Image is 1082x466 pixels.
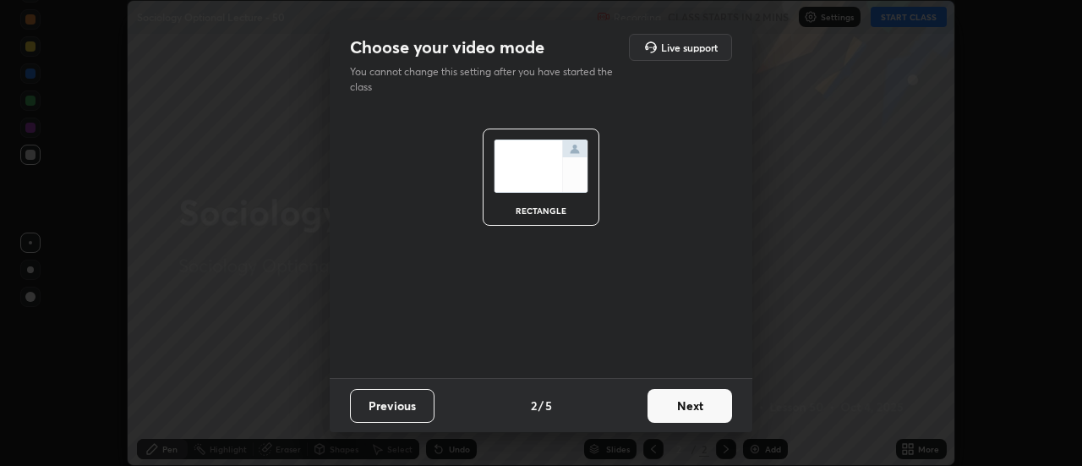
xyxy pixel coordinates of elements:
h4: / [538,397,544,414]
button: Next [648,389,732,423]
h4: 5 [545,397,552,414]
div: rectangle [507,206,575,215]
button: Previous [350,389,434,423]
p: You cannot change this setting after you have started the class [350,64,624,95]
h2: Choose your video mode [350,36,544,58]
h5: Live support [661,42,718,52]
img: normalScreenIcon.ae25ed63.svg [494,140,588,193]
h4: 2 [531,397,537,414]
